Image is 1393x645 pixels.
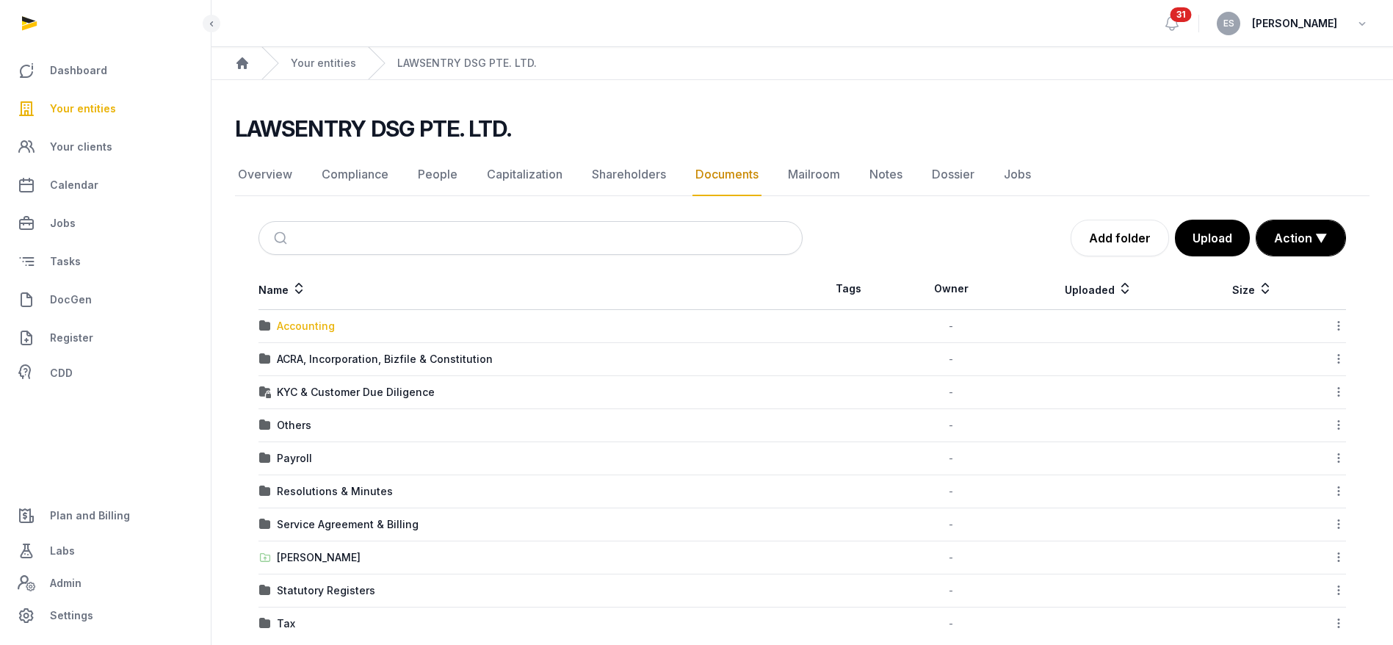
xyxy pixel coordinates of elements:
a: Labs [12,533,199,569]
a: People [415,154,460,196]
span: Plan and Billing [50,507,130,525]
a: Compliance [319,154,391,196]
img: folder-locked-icon.svg [259,386,271,398]
a: Your entities [12,91,199,126]
th: Size [1190,268,1314,310]
h2: LAWSENTRY DSG PTE. LTD. [235,115,511,142]
a: Add folder [1071,220,1169,256]
td: - [895,442,1007,475]
span: Your clients [50,138,112,156]
div: Resolutions & Minutes [277,484,393,499]
a: Documents [692,154,761,196]
button: Upload [1175,220,1250,256]
a: Notes [866,154,905,196]
div: Service Agreement & Billing [277,517,419,532]
span: Admin [50,574,82,592]
a: Capitalization [484,154,565,196]
td: - [895,409,1007,442]
div: Accounting [277,319,335,334]
td: - [895,608,1007,641]
button: ES [1217,12,1240,35]
a: Jobs [12,206,199,241]
a: Plan and Billing [12,498,199,533]
a: Tasks [12,244,199,279]
span: Calendar [50,176,98,194]
a: CDD [12,358,199,388]
td: - [895,574,1007,608]
span: 31 [1171,7,1192,22]
div: KYC & Customer Due Diligence [277,385,435,400]
span: ES [1223,19,1234,28]
td: - [895,508,1007,541]
th: Owner [895,268,1007,310]
img: folder.svg [259,519,271,530]
div: Statutory Registers [277,583,375,598]
th: Tags [803,268,896,310]
div: Payroll [277,451,312,466]
a: Settings [12,598,199,633]
a: Dossier [929,154,977,196]
img: folder.svg [259,453,271,464]
td: - [895,376,1007,409]
img: folder.svg [259,585,271,597]
a: Register [12,320,199,356]
th: Name [258,268,803,310]
span: Your entities [50,100,116,118]
img: folder.svg [259,320,271,332]
button: Submit [265,222,300,254]
th: Uploaded [1007,268,1190,310]
img: folder.svg [259,618,271,630]
td: - [895,475,1007,508]
div: Others [277,418,311,433]
a: Overview [235,154,295,196]
img: folder.svg [259,353,271,365]
a: DocGen [12,282,199,317]
div: Tax [277,616,295,631]
span: CDD [50,364,73,382]
a: Jobs [1001,154,1034,196]
a: Dashboard [12,53,199,88]
nav: Tabs [235,154,1370,196]
span: Labs [50,542,75,560]
a: Calendar [12,167,199,203]
td: - [895,310,1007,343]
span: Register [50,329,93,347]
div: [PERSON_NAME] [277,550,361,565]
span: Jobs [50,215,76,232]
nav: Breadcrumb [211,47,1393,80]
a: Your clients [12,129,199,165]
a: LAWSENTRY DSG PTE. LTD. [397,56,537,71]
td: - [895,343,1007,376]
span: Dashboard [50,62,107,79]
td: - [895,541,1007,574]
a: Mailroom [785,154,843,196]
span: DocGen [50,291,92,309]
button: Action ▼ [1256,220,1345,256]
img: folder.svg [259,486,271,497]
span: Settings [50,607,93,624]
a: Your entities [291,56,356,71]
span: Tasks [50,253,81,270]
img: folder-upload.svg [259,552,271,563]
img: folder.svg [259,419,271,431]
span: [PERSON_NAME] [1252,15,1337,32]
a: Admin [12,569,199,598]
a: Shareholders [589,154,669,196]
div: ACRA, Incorporation, Bizfile & Constitution [277,352,493,367]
